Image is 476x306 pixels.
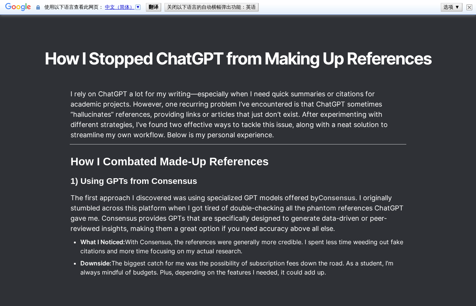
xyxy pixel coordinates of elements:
li: The biggest catch for me was the possibility of subscription fees down the road. As a student, I’... [80,257,406,278]
button: 关闭以下语言的自动横幅弹出功能：英语 [165,3,258,11]
span: 中文（简体） [105,4,135,10]
button: 翻译 [146,3,161,11]
img: 取消 [467,5,472,10]
img: 此安全网页的内容将通过安全连接发送给 Google 进行翻译。 [36,5,40,10]
li: With Consensus, the references were generally more credible. I spent less time weeding out fake c... [80,236,406,257]
p: The first approach I discovered was using specialized GPT models offered by . I originally stumbl... [70,191,406,235]
a: 中文（简体） [105,4,141,10]
strong: What I Noticed: [80,238,125,246]
p: I rely on ChatGPT a lot for my writing—especially when I need quick summaries or citations for ac... [70,88,406,141]
h3: 1) Using GPTs from Consensus [70,174,406,188]
img: Google 翻译 [5,2,31,13]
button: 选项 ▼ [441,3,462,11]
span: 使用以下语言查看此网页： [44,4,143,10]
h1: How I Stopped ChatGPT from Making Up References [36,46,440,72]
h2: How I Combated Made-Up References [70,154,406,170]
strong: Downside: [80,259,111,267]
a: Consensus [318,194,355,202]
b: 翻译 [149,4,158,10]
